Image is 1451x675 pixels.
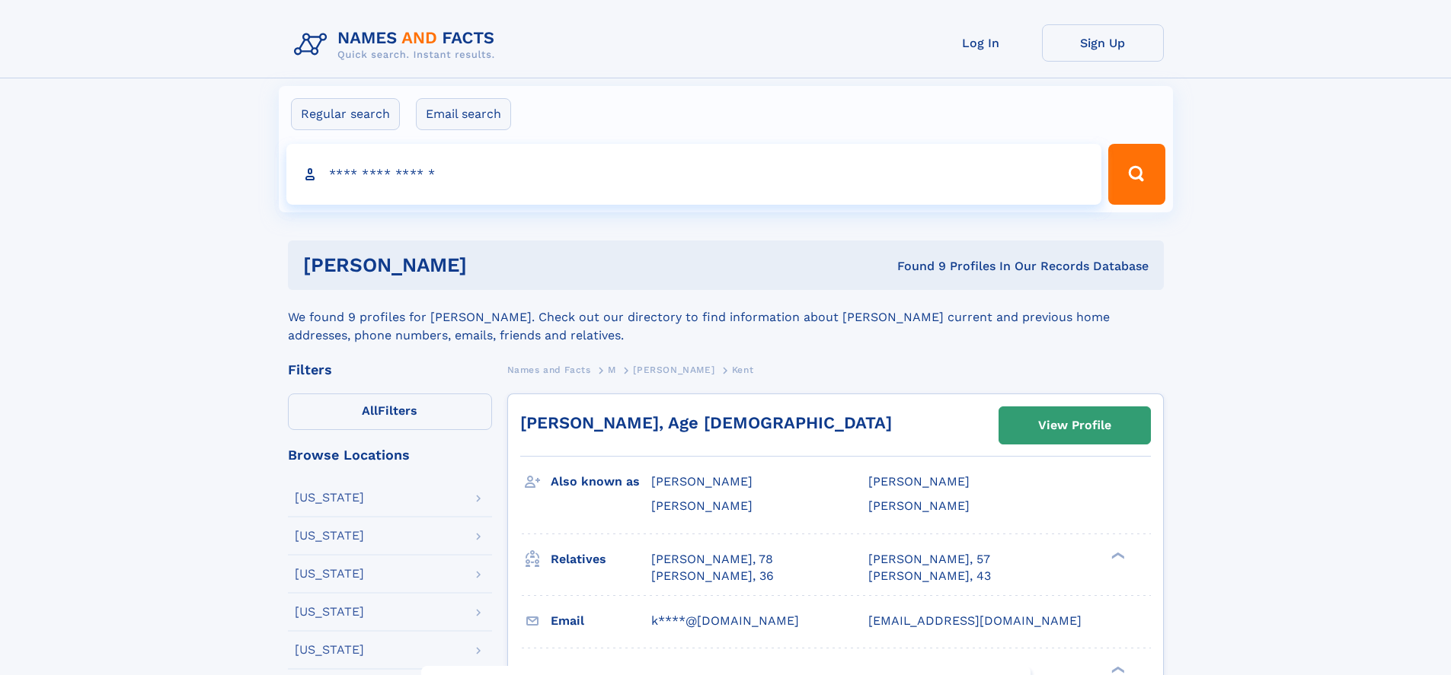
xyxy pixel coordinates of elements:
h3: Email [551,608,651,634]
a: Log In [920,24,1042,62]
div: [US_STATE] [295,644,364,656]
div: [US_STATE] [295,568,364,580]
a: Names and Facts [507,360,591,379]
a: [PERSON_NAME], 36 [651,568,774,584]
span: All [362,403,378,418]
div: [US_STATE] [295,606,364,618]
a: [PERSON_NAME], 78 [651,551,773,568]
h3: Relatives [551,546,651,572]
input: search input [286,144,1102,205]
a: M [608,360,616,379]
span: [PERSON_NAME] [633,365,714,375]
span: M [608,365,616,375]
img: Logo Names and Facts [288,24,507,65]
button: Search Button [1108,144,1165,205]
div: Filters [288,363,492,377]
a: [PERSON_NAME] [633,360,714,379]
div: We found 9 profiles for [PERSON_NAME]. Check out our directory to find information about [PERSON_... [288,290,1164,345]
span: [PERSON_NAME] [868,498,970,513]
div: Found 9 Profiles In Our Records Database [682,258,1149,275]
div: Browse Locations [288,448,492,462]
label: Filters [288,393,492,430]
span: Kent [732,365,753,375]
div: View Profile [1038,408,1111,443]
a: [PERSON_NAME], 43 [868,568,991,584]
a: Sign Up [1042,24,1164,62]
div: [US_STATE] [295,530,364,542]
h3: Also known as [551,469,651,495]
a: [PERSON_NAME], 57 [868,551,990,568]
label: Email search [416,98,511,130]
label: Regular search [291,98,400,130]
div: ❯ [1107,664,1126,674]
div: ❯ [1107,550,1126,560]
a: [PERSON_NAME], Age [DEMOGRAPHIC_DATA] [520,413,892,432]
a: View Profile [999,407,1150,444]
div: [US_STATE] [295,492,364,504]
h1: [PERSON_NAME] [303,256,682,275]
span: [PERSON_NAME] [651,498,753,513]
span: [PERSON_NAME] [868,474,970,489]
span: [EMAIL_ADDRESS][DOMAIN_NAME] [868,613,1082,628]
span: [PERSON_NAME] [651,474,753,489]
